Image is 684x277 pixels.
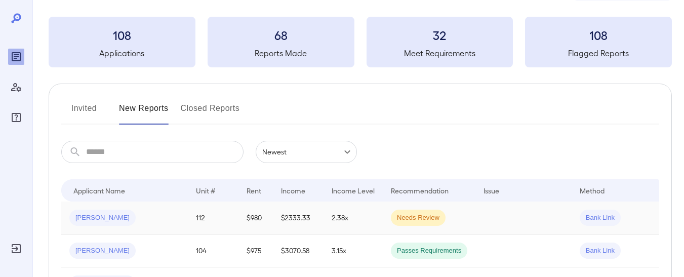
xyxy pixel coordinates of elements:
h5: Reports Made [208,47,354,59]
div: Income Level [332,184,375,196]
td: 3.15x [324,234,383,267]
div: Applicant Name [73,184,125,196]
div: Income [281,184,305,196]
button: Invited [61,100,107,125]
div: Reports [8,49,24,65]
span: Needs Review [391,213,446,223]
h5: Flagged Reports [525,47,672,59]
h3: 108 [525,27,672,43]
button: New Reports [119,100,169,125]
div: Rent [247,184,263,196]
div: Manage Users [8,79,24,95]
span: Passes Requirements [391,246,467,256]
span: [PERSON_NAME] [69,246,136,256]
td: 104 [188,234,238,267]
td: $2333.33 [273,202,324,234]
div: Log Out [8,241,24,257]
h3: 108 [49,27,195,43]
div: Unit # [196,184,215,196]
button: Closed Reports [181,100,240,125]
td: $3070.58 [273,234,324,267]
span: Bank Link [580,213,621,223]
td: 2.38x [324,202,383,234]
td: $975 [238,234,273,267]
h5: Meet Requirements [367,47,513,59]
td: $980 [238,202,273,234]
span: [PERSON_NAME] [69,213,136,223]
h3: 32 [367,27,513,43]
div: Newest [256,141,357,163]
h3: 68 [208,27,354,43]
div: Method [580,184,605,196]
div: Issue [484,184,500,196]
td: 112 [188,202,238,234]
summary: 108Applications68Reports Made32Meet Requirements108Flagged Reports [49,17,672,67]
span: Bank Link [580,246,621,256]
h5: Applications [49,47,195,59]
div: Recommendation [391,184,449,196]
div: FAQ [8,109,24,126]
